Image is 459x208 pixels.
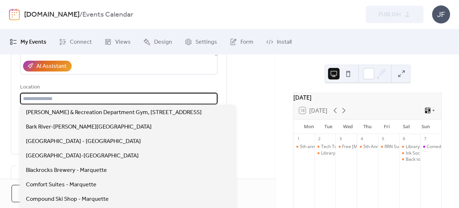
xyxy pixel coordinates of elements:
[432,5,450,23] div: JF
[80,8,82,22] b: /
[363,144,446,150] div: 5th Annual Monarchs Blessing Ceremony
[99,32,136,52] a: Views
[357,120,377,134] div: Thu
[4,32,52,52] a: My Events
[26,166,107,175] span: Blackrocks Brewery - Marquette
[357,144,378,150] div: 5th Annual Monarchs Blessing Ceremony
[70,38,92,47] span: Connect
[293,93,441,102] div: [DATE]
[24,8,80,22] a: [DOMAIN_NAME]
[9,9,20,20] img: logo
[422,136,428,142] div: 7
[336,144,357,150] div: Free Covid-19 at-home testing kits
[23,61,72,71] button: AI Assistant
[21,38,46,47] span: My Events
[399,144,420,150] div: Library of Things
[317,136,322,142] div: 2
[293,144,315,150] div: 5th annual Labor Day Celebration
[384,144,415,150] div: RRN Super Sale
[416,120,436,134] div: Sun
[377,120,397,134] div: Fri
[12,185,59,202] button: Cancel
[399,156,420,162] div: Back to School Open House
[179,32,222,52] a: Settings
[224,32,259,52] a: Form
[338,136,343,142] div: 3
[195,38,217,47] span: Settings
[82,8,133,22] b: Events Calendar
[380,136,386,142] div: 5
[300,144,361,150] div: 5th annual [DATE] Celebration
[342,144,428,150] div: Free [MEDICAL_DATA] at-home testing kits
[54,32,97,52] a: Connect
[296,136,301,142] div: 1
[26,181,96,189] span: Comfort Suites - Marquette
[138,32,177,52] a: Design
[299,120,319,134] div: Mon
[26,137,141,146] span: [GEOGRAPHIC_DATA] - [GEOGRAPHIC_DATA]
[399,150,420,156] div: Ink Society
[154,38,172,47] span: Design
[338,120,357,134] div: Wed
[36,62,67,71] div: AI Assistant
[26,152,139,160] span: [GEOGRAPHIC_DATA]-[GEOGRAPHIC_DATA]
[20,83,216,92] div: Location
[261,32,297,52] a: Install
[405,144,439,150] div: Library of Things
[420,144,441,150] div: Comedian Tyler Fowler at Island Resort and Casino Club 41
[26,108,202,117] span: [PERSON_NAME] & Recreation Department Gym, [STREET_ADDRESS]
[321,150,355,156] div: Library of Things
[359,136,364,142] div: 4
[26,123,152,131] span: Bark River-[PERSON_NAME][GEOGRAPHIC_DATA]
[26,195,109,204] span: Compound Ski Shop - Marquette
[277,38,292,47] span: Install
[115,38,131,47] span: Views
[397,120,416,134] div: Sat
[401,136,407,142] div: 6
[319,120,338,134] div: Tue
[405,150,427,156] div: Ink Society
[378,144,399,150] div: RRN Super Sale
[240,38,253,47] span: Form
[315,150,336,156] div: Library of Things
[321,144,351,150] div: Tech Tuesdays
[315,144,336,150] div: Tech Tuesdays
